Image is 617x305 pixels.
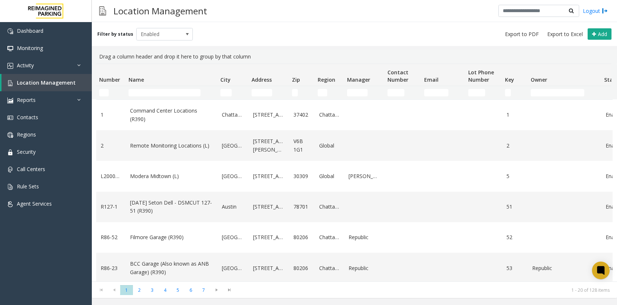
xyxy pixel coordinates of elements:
span: Security [17,148,36,155]
input: Manager Filter [347,89,368,96]
span: Go to the next page [212,287,221,293]
input: Name Filter [129,89,201,96]
a: [STREET_ADDRESS] [253,172,285,180]
img: 'icon' [7,132,13,138]
span: Contacts [17,114,38,121]
span: City [220,76,231,83]
td: Region Filter [315,86,344,99]
a: [STREET_ADDRESS] [253,264,285,272]
span: Dashboard [17,27,43,34]
a: [GEOGRAPHIC_DATA] [222,172,244,180]
a: Republic [349,233,380,241]
a: Republic [349,264,380,272]
span: Address [252,76,272,83]
img: logout [602,7,608,15]
span: Call Centers [17,166,45,173]
a: Austin [222,203,244,211]
td: Key Filter [502,86,528,99]
a: R86-23 [101,264,121,272]
img: 'icon' [7,63,13,69]
img: 'icon' [7,115,13,121]
a: Filmore Garage (R390) [130,233,213,241]
span: Enabled [137,28,181,40]
a: Global [319,172,340,180]
td: Owner Filter [528,86,601,99]
input: Key Filter [505,89,511,96]
a: [DATE] Seton Dell - DSMCUT 127-51 (R390) [130,199,213,215]
span: Key [505,76,514,83]
a: 78701 [293,203,310,211]
a: [GEOGRAPHIC_DATA] [222,264,244,272]
img: 'icon' [7,80,13,86]
span: Go to the last page [224,287,234,293]
a: 53 [506,264,523,272]
a: Chattanooga [222,111,244,119]
td: Zip Filter [289,86,315,99]
a: [STREET_ADDRESS] [253,233,285,241]
a: Global [319,142,340,150]
span: Page 4 [159,285,172,295]
span: Add [598,31,607,38]
a: Remote Monitoring Locations (L) [130,142,213,150]
a: 80206 [293,264,310,272]
span: Email [424,76,439,83]
span: Contact Number [387,69,408,83]
a: 2 [101,142,121,150]
a: 80206 [293,233,310,241]
kendo-pager-info: 1 - 20 of 128 items [240,287,610,293]
img: 'icon' [7,184,13,190]
span: Page 1 [120,285,133,295]
a: [GEOGRAPHIC_DATA] [222,142,244,150]
label: Filter by status [97,31,133,38]
a: [STREET_ADDRESS] [253,203,285,211]
span: Monitoring [17,45,43,52]
img: pageIcon [99,2,106,20]
span: Location Management [17,79,76,86]
span: Reports [17,96,36,103]
h3: Location Management [110,2,211,20]
span: Owner [531,76,547,83]
input: Region Filter [318,89,327,96]
a: 1 [506,111,523,119]
a: BCC Garage (Also known as ANB Garage) (R390) [130,260,213,276]
a: Command Center Locations (R390) [130,107,213,123]
img: 'icon' [7,28,13,34]
a: Chattanooga [319,203,340,211]
span: Zip [292,76,300,83]
span: Manager [347,76,370,83]
a: R86-52 [101,233,121,241]
a: [PERSON_NAME] [349,172,380,180]
input: Address Filter [252,89,272,96]
a: V6B 1G1 [293,137,310,154]
a: Chattanooga [319,264,340,272]
input: Owner Filter [531,89,584,96]
span: Number [99,76,120,83]
button: Export to Excel [544,29,586,39]
button: Add [588,28,611,40]
td: Contact Number Filter [385,86,421,99]
a: 52 [506,233,523,241]
span: Export to PDF [505,31,539,38]
input: Lot Phone Number Filter [468,89,485,96]
a: [STREET_ADDRESS][PERSON_NAME] [253,137,285,154]
button: Export to PDF [502,29,542,39]
div: Drag a column header and drop it here to group by that column [96,50,613,64]
span: Name [129,76,144,83]
a: 37402 [293,111,310,119]
img: 'icon' [7,201,13,207]
a: [STREET_ADDRESS] [253,111,285,119]
span: Page 2 [133,285,146,295]
span: Agent Services [17,200,52,207]
td: Manager Filter [344,86,385,99]
span: Go to the last page [223,285,236,295]
a: Location Management [1,74,92,91]
span: Regions [17,131,36,138]
span: Page 7 [197,285,210,295]
td: Name Filter [126,86,217,99]
input: Zip Filter [292,89,298,96]
td: Address Filter [249,86,289,99]
span: Activity [17,62,34,69]
a: 2 [506,142,523,150]
a: L20000500 [101,172,121,180]
span: Export to Excel [547,31,583,38]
